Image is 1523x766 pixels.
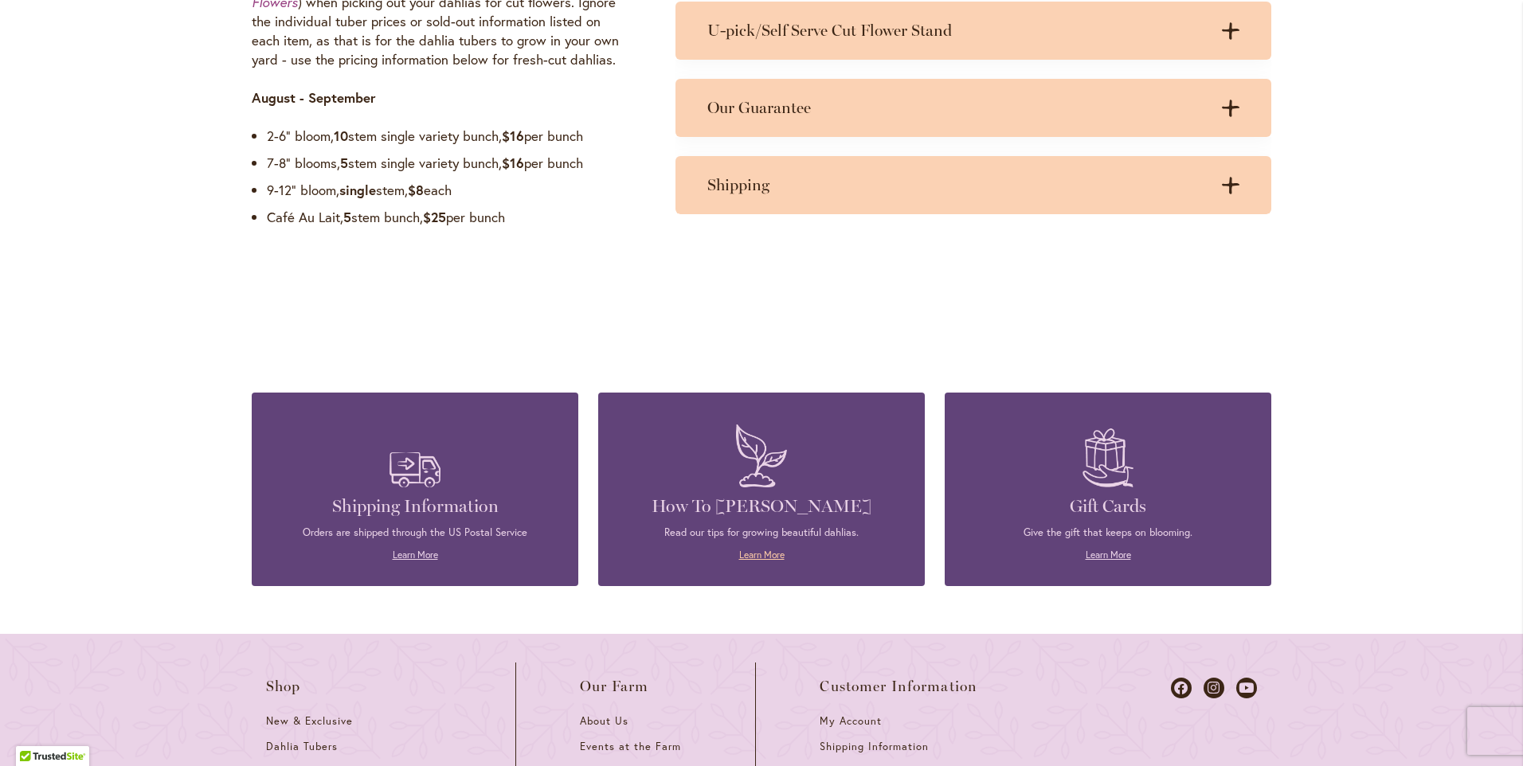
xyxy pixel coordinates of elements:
a: Learn More [739,549,785,561]
summary: U-pick/Self Serve Cut Flower Stand [675,2,1271,60]
span: Shop [266,678,301,694]
h4: How To [PERSON_NAME] [622,495,901,518]
h3: U-pick/Self Serve Cut Flower Stand [707,21,1208,41]
summary: Our Guarantee [675,79,1271,137]
summary: Shipping [675,156,1271,214]
span: Customer Information [820,678,977,694]
p: Orders are shipped through the US Postal Service [276,526,554,540]
h3: Our Guarantee [707,98,1208,118]
strong: August - September [252,88,376,107]
strong: single [339,181,376,199]
li: 9-12” bloom, stem, each [267,181,629,200]
a: Learn More [393,549,438,561]
strong: $16 [502,154,524,172]
li: Café Au Lait, stem bunch, per bunch [267,208,629,227]
strong: 10 [334,127,348,145]
a: Dahlias on Youtube [1236,678,1257,698]
h4: Gift Cards [969,495,1247,518]
a: Dahlias on Facebook [1171,678,1192,698]
strong: 5 [340,154,348,172]
h3: Shipping [707,175,1208,195]
a: Learn More [1086,549,1131,561]
strong: $8 [408,181,424,199]
p: Read our tips for growing beautiful dahlias. [622,526,901,540]
strong: $16 [502,127,524,145]
p: Give the gift that keeps on blooming. [969,526,1247,540]
strong: 5 [343,208,351,226]
span: Our Farm [580,678,648,694]
li: 2-6” bloom, stem single variety bunch, per bunch [267,127,629,146]
strong: $25 [423,208,446,226]
h4: Shipping Information [276,495,554,518]
a: Dahlias on Instagram [1204,678,1224,698]
li: 7-8” blooms, stem single variety bunch, per bunch [267,154,629,173]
